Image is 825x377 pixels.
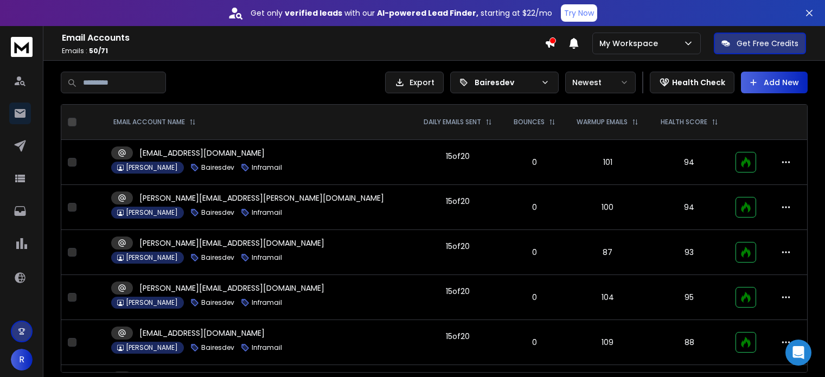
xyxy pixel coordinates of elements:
[650,275,729,320] td: 95
[509,202,559,213] p: 0
[201,343,234,352] p: Bairesdev
[11,349,33,370] button: R
[113,118,196,126] div: EMAIL ACCOUNT NAME
[564,8,594,18] p: Try Now
[650,140,729,185] td: 94
[446,151,470,162] div: 15 of 20
[509,337,559,348] p: 0
[565,72,636,93] button: Newest
[62,47,545,55] p: Emails :
[446,286,470,297] div: 15 of 20
[650,185,729,230] td: 94
[566,185,650,230] td: 100
[577,118,628,126] p: WARMUP EMAILS
[672,77,725,88] p: Health Check
[446,331,470,342] div: 15 of 20
[139,148,265,158] p: [EMAIL_ADDRESS][DOMAIN_NAME]
[566,140,650,185] td: 101
[252,253,282,262] p: Inframail
[509,292,559,303] p: 0
[385,72,444,93] button: Export
[377,8,478,18] strong: AI-powered Lead Finder,
[650,230,729,275] td: 93
[126,253,178,262] p: [PERSON_NAME]
[126,343,178,352] p: [PERSON_NAME]
[126,208,178,217] p: [PERSON_NAME]
[252,208,282,217] p: Inframail
[561,4,597,22] button: Try Now
[446,241,470,252] div: 15 of 20
[509,157,559,168] p: 0
[737,38,798,49] p: Get Free Credits
[252,298,282,307] p: Inframail
[650,320,729,365] td: 88
[89,46,108,55] span: 50 / 71
[201,253,234,262] p: Bairesdev
[741,72,808,93] button: Add New
[650,72,734,93] button: Health Check
[446,196,470,207] div: 15 of 20
[252,343,282,352] p: Inframail
[785,340,811,366] div: Open Intercom Messenger
[475,77,536,88] p: Bairesdev
[661,118,707,126] p: HEALTH SCORE
[252,163,282,172] p: Inframail
[566,275,650,320] td: 104
[251,8,552,18] p: Get only with our starting at $22/mo
[62,31,545,44] h1: Email Accounts
[714,33,806,54] button: Get Free Credits
[201,208,234,217] p: Bairesdev
[424,118,481,126] p: DAILY EMAILS SENT
[514,118,545,126] p: BOUNCES
[201,298,234,307] p: Bairesdev
[139,283,324,293] p: [PERSON_NAME][EMAIL_ADDRESS][DOMAIN_NAME]
[11,37,33,57] img: logo
[566,320,650,365] td: 109
[599,38,662,49] p: My Workspace
[201,163,234,172] p: Bairesdev
[509,247,559,258] p: 0
[139,238,324,248] p: [PERSON_NAME][EMAIL_ADDRESS][DOMAIN_NAME]
[139,328,265,338] p: [EMAIL_ADDRESS][DOMAIN_NAME]
[285,8,342,18] strong: verified leads
[126,298,178,307] p: [PERSON_NAME]
[126,163,178,172] p: [PERSON_NAME]
[139,193,384,203] p: [PERSON_NAME][EMAIL_ADDRESS][PERSON_NAME][DOMAIN_NAME]
[566,230,650,275] td: 87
